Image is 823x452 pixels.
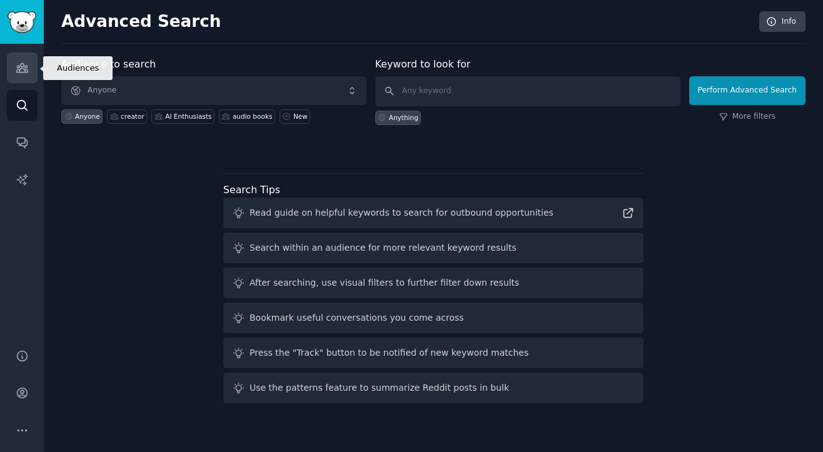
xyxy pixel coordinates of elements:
[719,111,775,123] a: More filters
[250,276,519,289] div: After searching, use visual filters to further filter down results
[280,109,310,124] a: New
[375,58,471,70] label: Keyword to look for
[61,12,752,32] h2: Advanced Search
[250,241,517,254] div: Search within an audience for more relevant keyword results
[250,311,464,324] div: Bookmark useful conversations you come across
[375,76,680,106] input: Any keyword
[75,112,100,121] div: Anyone
[8,11,36,33] img: GummySearch logo
[223,184,280,196] label: Search Tips
[121,112,144,121] div: creator
[61,76,366,105] button: Anyone
[293,112,308,121] div: New
[389,113,418,122] div: Anything
[233,112,273,121] div: audio books
[250,381,509,394] div: Use the patterns feature to summarize Reddit posts in bulk
[61,58,156,70] label: Audience to search
[689,76,805,105] button: Perform Advanced Search
[250,206,553,219] div: Read guide on helpful keywords to search for outbound opportunities
[759,11,805,33] a: Info
[250,346,528,359] div: Press the "Track" button to be notified of new keyword matches
[165,112,211,121] div: AI Enthusiasts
